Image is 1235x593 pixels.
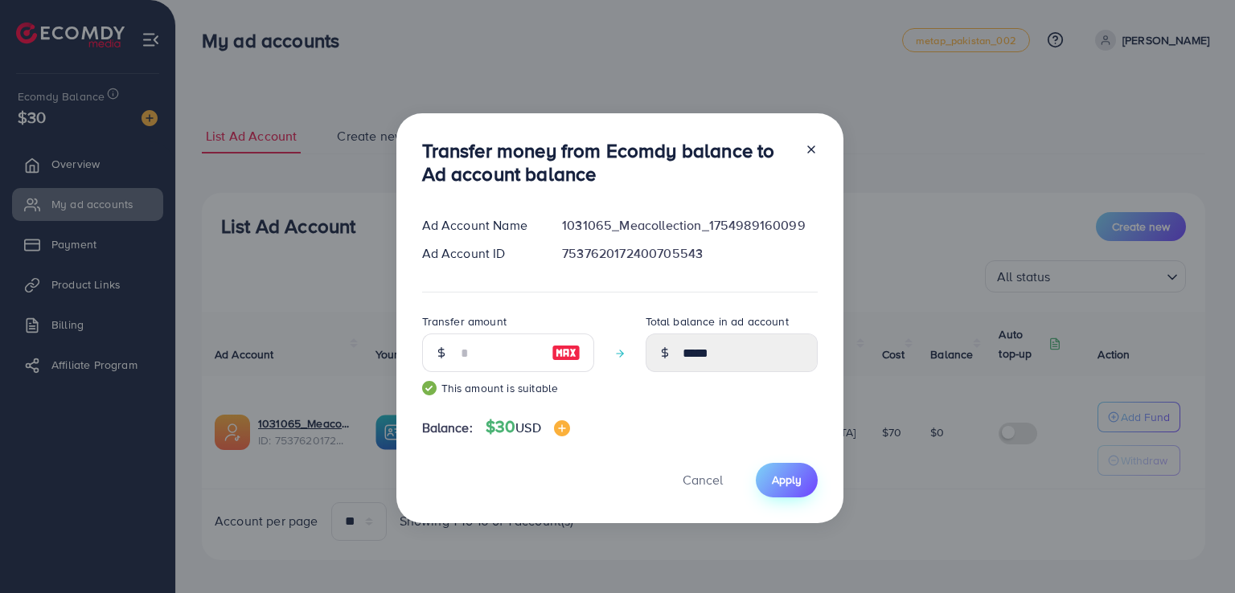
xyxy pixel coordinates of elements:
div: 7537620172400705543 [549,244,830,263]
button: Apply [756,463,818,497]
button: Cancel [663,463,743,497]
span: USD [515,419,540,436]
img: image [552,343,581,362]
iframe: Chat [1167,521,1223,581]
div: 1031065_Meacollection_1754989160099 [549,216,830,235]
span: Cancel [683,471,723,489]
span: Balance: [422,419,473,437]
div: Ad Account Name [409,216,550,235]
h3: Transfer money from Ecomdy balance to Ad account balance [422,139,792,186]
img: guide [422,381,437,395]
img: image [554,420,570,436]
label: Total balance in ad account [646,313,789,329]
label: Transfer amount [422,313,507,329]
div: Ad Account ID [409,244,550,263]
span: Apply [772,472,802,488]
h4: $30 [486,417,570,437]
small: This amount is suitable [422,380,594,396]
